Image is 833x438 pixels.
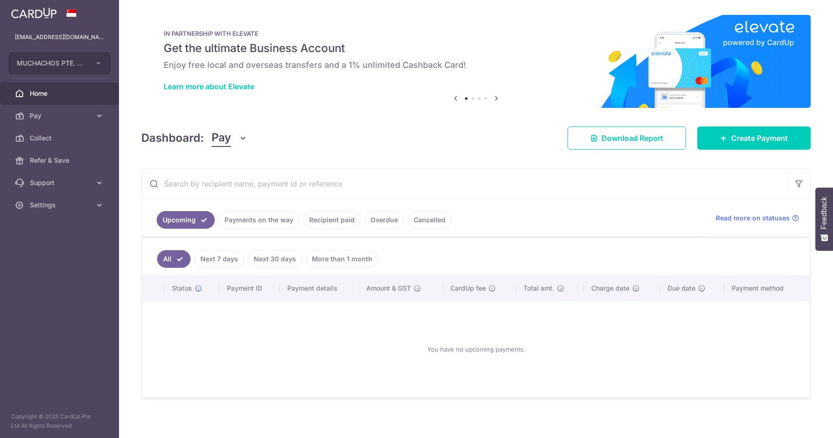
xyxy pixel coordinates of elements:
[11,7,57,19] img: CardUp
[568,126,686,150] a: Download Report
[366,284,411,293] span: Amount & GST
[15,33,104,42] p: [EMAIL_ADDRESS][DOMAIN_NAME]
[141,130,204,146] h4: Dashboard:
[30,89,91,98] span: Home
[30,200,91,210] span: Settings
[724,276,810,300] th: Payment method
[820,197,828,229] span: Feedback
[141,15,811,108] img: Renovation banner
[716,213,799,223] a: Read more on statuses
[8,52,111,74] button: MUCHACHOS PTE. LTD.
[303,211,361,229] a: Recipient paid
[164,82,254,91] a: Learn more about Elevate
[157,250,191,268] a: All
[164,60,788,71] h6: Enjoy free local and overseas transfers and a 1% unlimited Cashback Card!
[815,187,833,251] button: Feedback - Show survey
[668,284,695,293] span: Due date
[153,308,799,390] div: You have no upcoming payments.
[280,276,358,300] th: Payment details
[248,250,302,268] a: Next 30 days
[142,169,788,199] input: Search by recipient name, payment id or reference
[697,126,811,150] a: Create Payment
[30,156,91,165] span: Refer & Save
[716,213,790,223] span: Read more on statuses
[602,133,663,144] span: Download Report
[364,211,404,229] a: Overdue
[30,133,91,143] span: Collect
[408,211,451,229] a: Cancelled
[591,284,629,293] span: Charge date
[218,211,299,229] a: Payments on the way
[219,276,280,300] th: Payment ID
[306,250,378,268] a: More than 1 month
[164,30,788,37] p: IN PARTNERSHIP WITH ELEVATE
[30,178,91,187] span: Support
[30,111,91,120] span: Pay
[523,284,554,293] span: Total amt.
[157,211,215,229] a: Upcoming
[212,129,231,147] span: Pay
[172,284,192,293] span: Status
[194,250,244,268] a: Next 7 days
[731,133,788,144] span: Create Payment
[212,129,247,147] button: Pay
[164,41,788,56] h5: Get the ultimate Business Account
[450,284,486,293] span: CardUp fee
[17,59,86,68] span: MUCHACHOS PTE. LTD.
